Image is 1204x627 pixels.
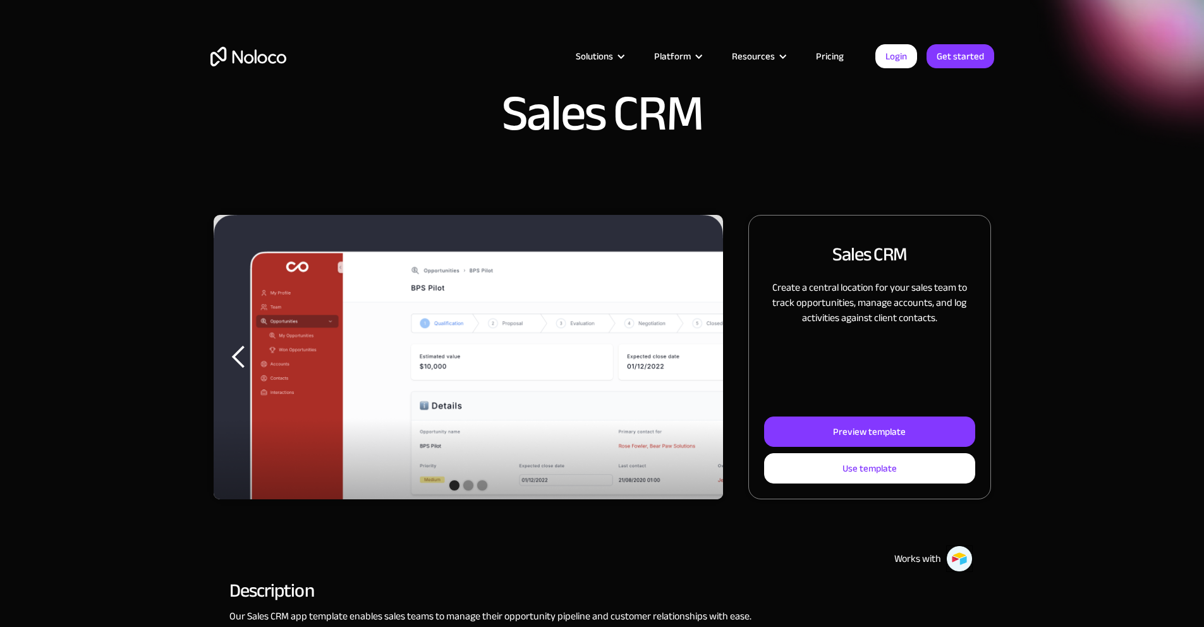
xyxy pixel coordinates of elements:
div: 1 of 3 [214,215,724,499]
h1: Sales CRM [502,88,703,139]
div: Solutions [560,48,638,64]
h2: Description [229,585,975,596]
div: previous slide [214,215,264,499]
a: home [210,47,286,66]
div: Preview template [833,423,906,440]
div: next slide [672,215,723,499]
div: Resources [732,48,775,64]
div: Platform [638,48,716,64]
a: Use template [764,453,975,484]
a: Pricing [800,48,860,64]
div: Platform [654,48,691,64]
div: carousel [214,215,724,499]
p: Create a central location for your sales team to track opportunities, manage accounts, and log ac... [764,280,975,326]
img: Airtable [946,545,973,572]
div: Show slide 3 of 3 [477,480,487,490]
h2: Sales CRM [832,241,907,267]
div: Resources [716,48,800,64]
a: Get started [927,44,994,68]
p: Our Sales CRM app template enables sales teams to manage their opportunity pipeline and customer ... [229,609,975,624]
a: Login [875,44,917,68]
div: Show slide 2 of 3 [463,480,473,490]
div: Solutions [576,48,613,64]
div: Works with [894,551,941,566]
a: Preview template [764,417,975,447]
div: Use template [842,460,897,477]
div: Show slide 1 of 3 [449,480,459,490]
